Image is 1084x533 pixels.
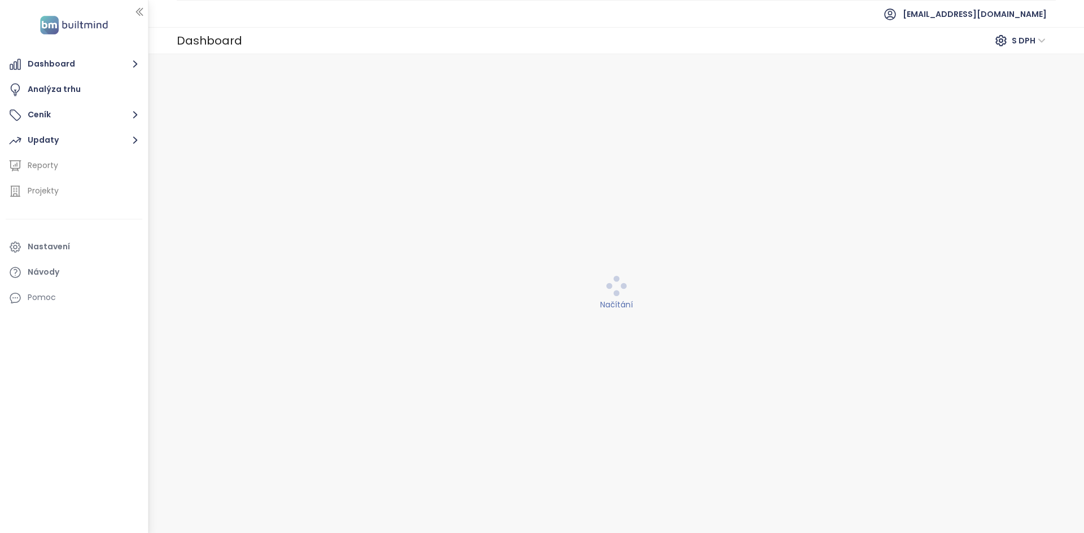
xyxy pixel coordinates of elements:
div: Nastavení [28,240,70,254]
button: Dashboard [6,53,142,76]
div: Analýza trhu [28,82,81,96]
div: Pomoc [28,290,56,305]
button: Updaty [6,129,142,152]
span: [EMAIL_ADDRESS][DOMAIN_NAME] [903,1,1047,28]
span: S DPH [1012,32,1046,49]
div: Pomoc [6,287,142,309]
div: Updaty [28,133,59,147]
img: logo [37,14,111,37]
div: Dashboard [177,29,242,52]
div: Reporty [28,158,58,173]
a: Projekty [6,180,142,202]
button: Ceník [6,104,142,126]
div: Návody [28,265,59,279]
a: Reporty [6,155,142,177]
a: Analýza trhu [6,78,142,101]
a: Návody [6,261,142,284]
div: Projekty [28,184,59,198]
a: Nastavení [6,236,142,258]
div: Načítání [156,298,1077,311]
